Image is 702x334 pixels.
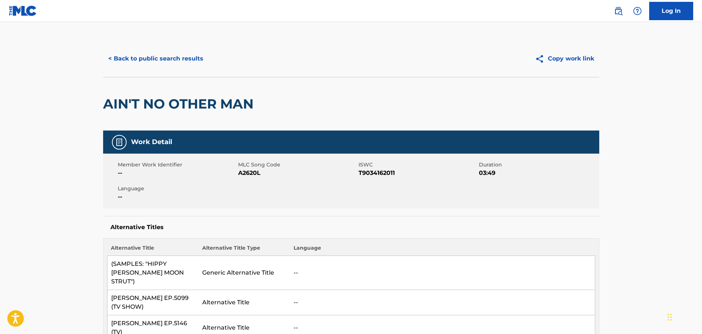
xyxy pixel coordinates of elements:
[103,49,208,68] button: < Back to public search results
[630,4,645,18] div: Help
[614,7,623,15] img: search
[107,244,199,256] th: Alternative Title
[238,169,357,177] span: A2620L
[238,161,357,169] span: MLC Song Code
[530,49,599,68] button: Copy work link
[9,5,37,16] img: MLC Logo
[290,290,595,315] td: --
[649,2,693,20] a: Log In
[290,256,595,290] td: --
[107,290,199,315] td: [PERSON_NAME] EP.5099 (TV SHOW)
[199,256,290,290] td: Generic Alternative Title
[359,161,477,169] span: ISWC
[359,169,477,177] span: T9034162011
[118,185,236,192] span: Language
[107,256,199,290] td: (SAMPLES: "HIPPY [PERSON_NAME] MOON STRUT")
[199,244,290,256] th: Alternative Title Type
[668,306,672,328] div: Drag
[633,7,642,15] img: help
[199,290,290,315] td: Alternative Title
[131,138,172,146] h5: Work Detail
[535,54,548,63] img: Copy work link
[115,138,124,147] img: Work Detail
[665,299,702,334] iframe: Chat Widget
[118,161,236,169] span: Member Work Identifier
[118,169,236,177] span: --
[118,192,236,201] span: --
[479,169,597,177] span: 03:49
[479,161,597,169] span: Duration
[103,96,257,112] h2: AIN'T NO OTHER MAN
[611,4,626,18] a: Public Search
[290,244,595,256] th: Language
[110,224,592,231] h5: Alternative Titles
